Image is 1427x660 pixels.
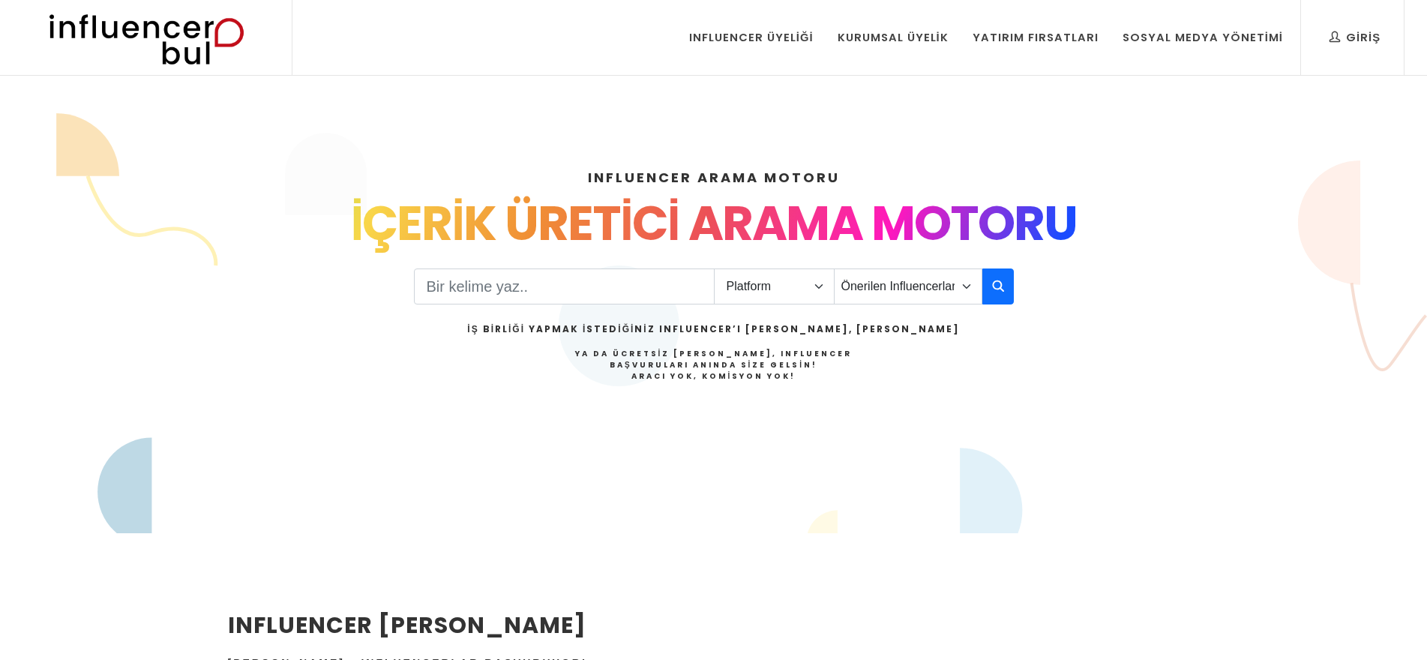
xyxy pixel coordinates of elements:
[228,608,787,642] h2: INFLUENCER [PERSON_NAME]
[467,322,959,336] h2: İş Birliği Yapmak İstediğiniz Influencer’ı [PERSON_NAME], [PERSON_NAME]
[414,268,715,304] input: Search
[1330,29,1381,46] div: Giriş
[689,29,814,46] div: Influencer Üyeliği
[467,348,959,382] h4: Ya da Ücretsiz [PERSON_NAME], Influencer Başvuruları Anında Size Gelsin!
[838,29,949,46] div: Kurumsal Üyelik
[228,167,1200,187] h4: INFLUENCER ARAMA MOTORU
[228,187,1200,259] div: İÇERİK ÜRETİCİ ARAMA MOTORU
[1123,29,1283,46] div: Sosyal Medya Yönetimi
[973,29,1099,46] div: Yatırım Fırsatları
[631,370,796,382] strong: Aracı Yok, Komisyon Yok!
